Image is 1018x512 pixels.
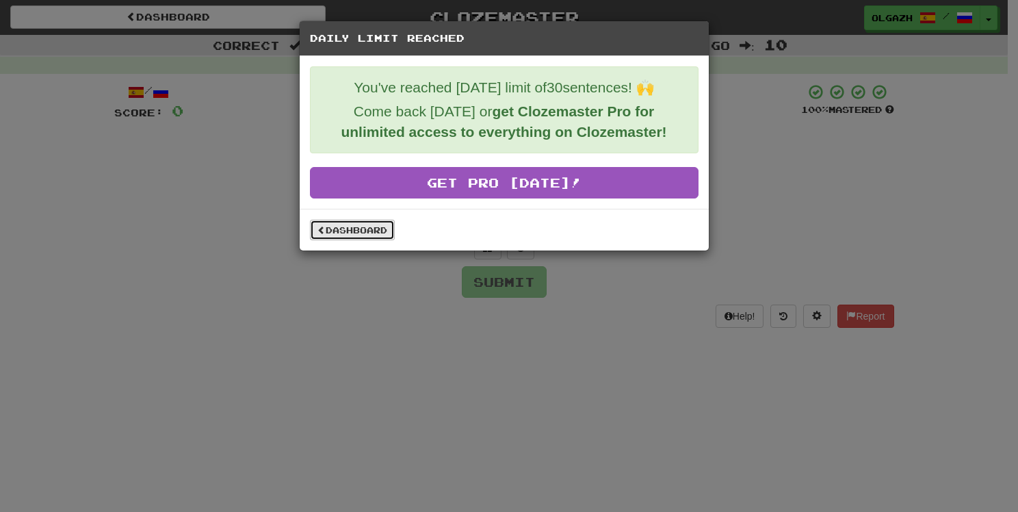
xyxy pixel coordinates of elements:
[341,103,666,140] strong: get Clozemaster Pro for unlimited access to everything on Clozemaster!
[310,220,395,240] a: Dashboard
[310,167,699,199] a: Get Pro [DATE]!
[321,77,688,98] p: You've reached [DATE] limit of 30 sentences! 🙌
[321,101,688,142] p: Come back [DATE] or
[310,31,699,45] h5: Daily Limit Reached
